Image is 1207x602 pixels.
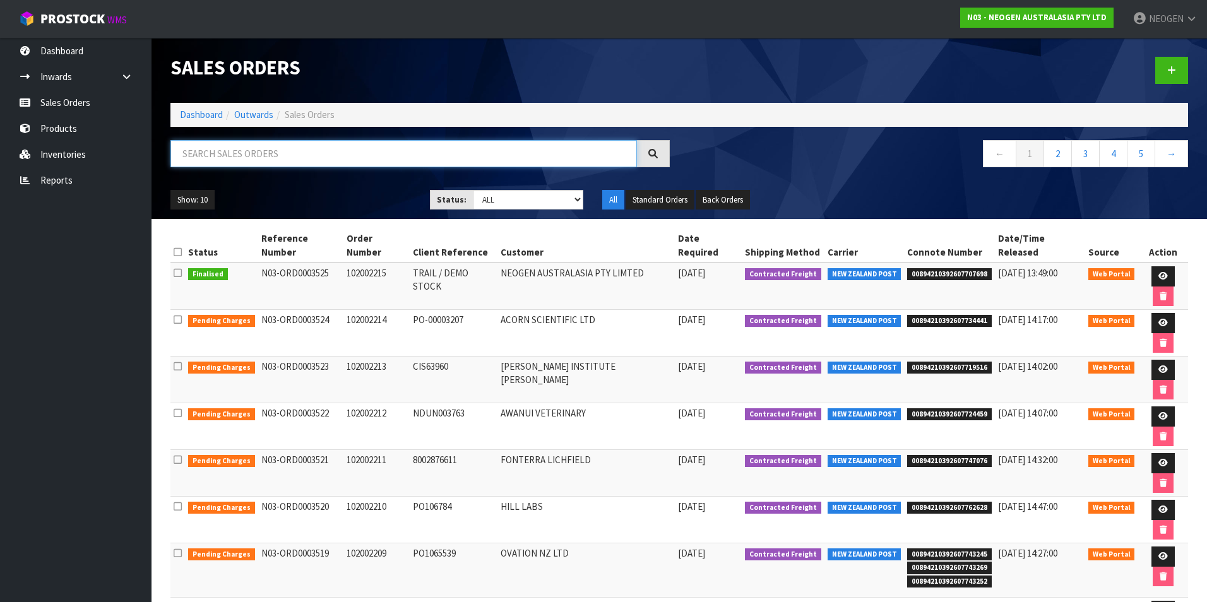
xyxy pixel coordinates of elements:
span: [DATE] [678,547,705,559]
th: Reference Number [258,228,343,263]
strong: N03 - NEOGEN AUSTRALASIA PTY LTD [967,12,1107,23]
span: Contracted Freight [745,268,821,281]
td: N03-ORD0003524 [258,310,343,357]
img: cube-alt.png [19,11,35,27]
h1: Sales Orders [170,57,670,79]
span: Pending Charges [188,502,255,514]
span: [DATE] 14:02:00 [998,360,1057,372]
a: 1 [1016,140,1044,167]
td: NDUN003763 [410,403,497,450]
span: 00894210392607743245 [907,548,992,561]
button: Show: 10 [170,190,215,210]
span: Web Portal [1088,502,1135,514]
td: AWANUI VETERINARY [497,403,675,450]
td: N03-ORD0003521 [258,450,343,497]
span: NEW ZEALAND POST [828,502,901,514]
td: 102002213 [343,357,410,403]
a: Dashboard [180,109,223,121]
span: [DATE] 14:47:00 [998,500,1057,512]
span: [DATE] [678,454,705,466]
td: 102002210 [343,497,410,543]
span: ProStock [40,11,105,27]
span: 00894210392607724459 [907,408,992,421]
td: 8002876611 [410,450,497,497]
td: TRAIL / DEMO STOCK [410,263,497,310]
span: Contracted Freight [745,362,821,374]
button: Back Orders [696,190,750,210]
th: Carrier [824,228,905,263]
td: OVATION NZ LTD [497,543,675,598]
th: Customer [497,228,675,263]
td: N03-ORD0003522 [258,403,343,450]
span: Pending Charges [188,408,255,421]
span: [DATE] 14:07:00 [998,407,1057,419]
td: PO-00003207 [410,310,497,357]
a: 5 [1127,140,1155,167]
th: Client Reference [410,228,497,263]
td: FONTERRA LICHFIELD [497,450,675,497]
span: Web Portal [1088,315,1135,328]
span: 00894210392607707698 [907,268,992,281]
span: NEW ZEALAND POST [828,548,901,561]
span: 00894210392607743252 [907,575,992,588]
span: Pending Charges [188,362,255,374]
span: 00894210392607734441 [907,315,992,328]
a: ← [983,140,1016,167]
td: 102002211 [343,450,410,497]
td: N03-ORD0003520 [258,497,343,543]
span: Contracted Freight [745,455,821,468]
button: Standard Orders [626,190,694,210]
th: Order Number [343,228,410,263]
td: N03-ORD0003525 [258,263,343,310]
td: 102002215 [343,263,410,310]
span: NEW ZEALAND POST [828,315,901,328]
td: [PERSON_NAME] INSTITUTE [PERSON_NAME] [497,357,675,403]
td: N03-ORD0003523 [258,357,343,403]
th: Source [1085,228,1138,263]
span: NEOGEN [1149,13,1184,25]
td: PO106784 [410,497,497,543]
nav: Page navigation [689,140,1188,171]
a: 2 [1043,140,1072,167]
a: 3 [1071,140,1100,167]
th: Connote Number [904,228,995,263]
a: Outwards [234,109,273,121]
span: [DATE] 14:27:00 [998,547,1057,559]
td: 102002214 [343,310,410,357]
span: NEW ZEALAND POST [828,408,901,421]
span: [DATE] [678,500,705,512]
th: Status [185,228,258,263]
span: [DATE] 13:49:00 [998,267,1057,279]
span: [DATE] [678,314,705,326]
span: [DATE] 14:17:00 [998,314,1057,326]
span: Web Portal [1088,268,1135,281]
a: → [1155,140,1188,167]
span: NEW ZEALAND POST [828,455,901,468]
td: HILL LABS [497,497,675,543]
th: Date/Time Released [995,228,1085,263]
td: ACORN SCIENTIFIC LTD [497,310,675,357]
span: NEW ZEALAND POST [828,362,901,374]
th: Action [1138,228,1188,263]
td: N03-ORD0003519 [258,543,343,598]
span: Web Portal [1088,362,1135,374]
span: 00894210392607743269 [907,562,992,574]
td: CIS63960 [410,357,497,403]
td: NEOGEN AUSTRALASIA PTY LIMTED [497,263,675,310]
strong: Status: [437,194,467,205]
span: 00894210392607762628 [907,502,992,514]
a: 4 [1099,140,1127,167]
span: [DATE] 14:32:00 [998,454,1057,466]
span: Web Portal [1088,455,1135,468]
td: 102002212 [343,403,410,450]
span: Contracted Freight [745,502,821,514]
span: NEW ZEALAND POST [828,268,901,281]
span: [DATE] [678,360,705,372]
td: 102002209 [343,543,410,598]
button: All [602,190,624,210]
span: 00894210392607719516 [907,362,992,374]
span: Pending Charges [188,315,255,328]
span: Pending Charges [188,455,255,468]
span: Pending Charges [188,548,255,561]
span: Contracted Freight [745,548,821,561]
